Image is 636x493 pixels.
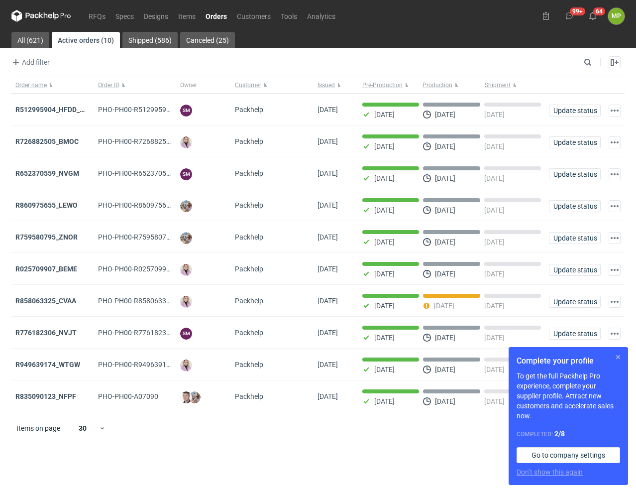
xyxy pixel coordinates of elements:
[549,264,601,276] button: Update status
[98,329,195,337] span: PHO-PH00-R776182306_NVJT
[561,8,577,24] button: 99+
[180,168,192,180] figcaption: SM
[434,302,454,310] p: [DATE]
[302,10,340,22] a: Analytics
[374,142,395,150] p: [DATE]
[362,81,403,89] span: Pre-Production
[180,136,192,148] img: Klaudia Wiśniewska
[98,106,218,114] span: PHO-PH00-R512995904_HFDD_MOOR
[180,264,192,276] img: Klaudia Wiśniewska
[318,106,338,114] span: 25/08/2025
[318,137,338,145] span: 25/08/2025
[318,392,338,400] span: 07/08/2025
[98,169,198,177] span: PHO-PH00-R652370559_NVGM
[484,302,505,310] p: [DATE]
[374,366,395,373] p: [DATE]
[374,111,395,119] p: [DATE]
[435,270,455,278] p: [DATE]
[15,329,77,337] a: R776182306_NVJT
[15,137,79,145] strong: R726882505_BMOC
[435,366,455,373] p: [DATE]
[549,328,601,340] button: Update status
[608,8,625,24] button: MP
[98,265,196,273] span: PHO-PH00-R025709907_BEME
[318,233,338,241] span: 21/08/2025
[15,106,100,114] a: R512995904_HFDD_MOOR
[235,392,263,400] span: Packhelp
[318,329,338,337] span: 11/08/2025
[9,56,50,68] button: Add filter
[484,334,505,342] p: [DATE]
[180,296,192,308] img: Klaudia Wiśniewska
[549,296,601,308] button: Update status
[15,265,77,273] a: R025709907_BEME
[11,32,49,48] a: All (621)
[553,298,596,305] span: Update status
[318,201,338,209] span: 22/08/2025
[549,136,601,148] button: Update status
[553,203,596,210] span: Update status
[15,392,76,400] a: R835090123_NFPF
[139,10,173,22] a: Designs
[553,266,596,273] span: Update status
[435,142,455,150] p: [DATE]
[15,297,76,305] strong: R858063325_CVAA
[15,81,47,89] span: Order name
[180,232,192,244] img: Michał Palasek
[484,238,505,246] p: [DATE]
[318,297,338,305] span: 12/08/2025
[235,201,263,209] span: Packhelp
[553,139,596,146] span: Update status
[189,391,201,403] img: Michał Palasek
[553,107,596,114] span: Update status
[98,392,158,400] span: PHO-PH00-A07090
[173,10,201,22] a: Items
[484,142,505,150] p: [DATE]
[374,397,395,405] p: [DATE]
[609,105,621,117] button: Actions
[235,297,263,305] span: Packhelp
[483,77,545,93] button: Shipment
[16,423,60,433] span: Items on page
[11,77,94,93] button: Order name
[484,111,505,119] p: [DATE]
[554,430,565,438] strong: 2 / 8
[15,169,79,177] a: R652370559_NVGM
[235,169,263,177] span: Packhelp
[15,201,78,209] a: R860975655_LEWO
[517,447,620,463] a: Go to company settings
[582,56,614,68] input: Search
[201,10,232,22] a: Orders
[235,106,263,114] span: Packhelp
[235,81,261,89] span: Customer
[10,56,50,68] span: Add filter
[609,264,621,276] button: Actions
[484,206,505,214] p: [DATE]
[435,174,455,182] p: [DATE]
[235,361,263,369] span: Packhelp
[98,297,195,305] span: PHO-PH00-R858063325_CVAA
[11,10,71,22] svg: Packhelp Pro
[609,168,621,180] button: Actions
[15,361,80,369] a: R949639174_WTGW
[585,8,601,24] button: 64
[318,169,338,177] span: 22/08/2025
[435,238,455,246] p: [DATE]
[318,81,335,89] span: Issued
[549,232,601,244] button: Update status
[358,77,421,93] button: Pre-Production
[122,32,178,48] a: Shipped (586)
[235,329,263,337] span: Packhelp
[94,77,177,93] button: Order ID
[549,105,601,117] button: Update status
[517,429,620,439] div: Completed:
[84,10,110,22] a: RFQs
[67,421,99,435] div: 30
[235,233,263,241] span: Packhelp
